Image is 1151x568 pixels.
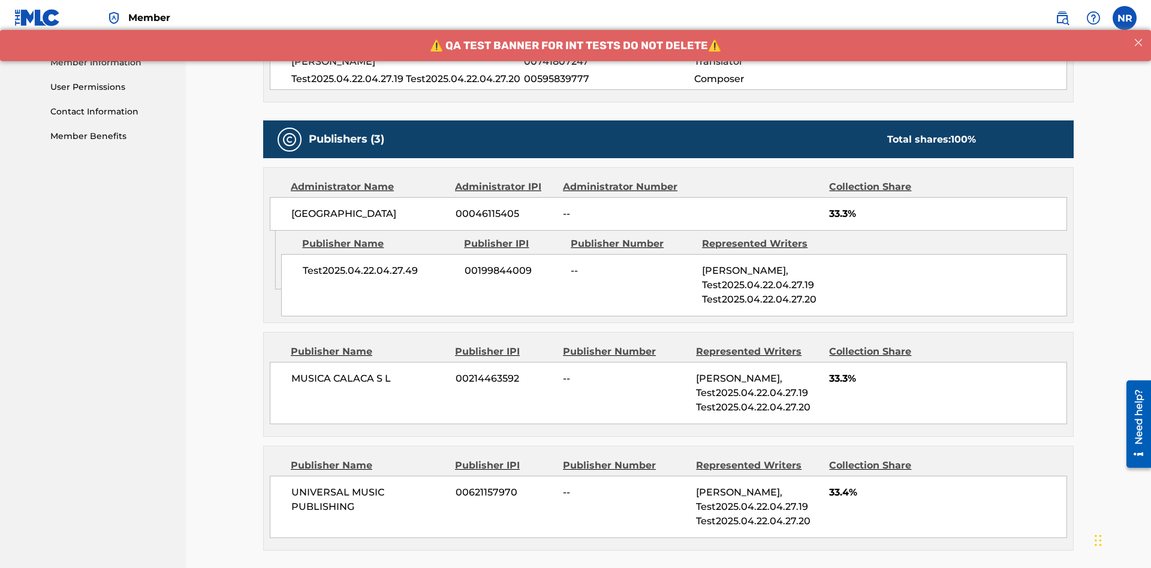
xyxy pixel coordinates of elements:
[465,264,562,278] span: 00199844009
[291,55,524,69] span: [PERSON_NAME]
[696,458,820,473] div: Represented Writers
[455,180,554,194] div: Administrator IPI
[291,345,446,359] div: Publisher Name
[829,180,945,194] div: Collection Share
[829,485,1066,500] span: 33.4%
[829,345,945,359] div: Collection Share
[563,180,687,194] div: Administrator Number
[1086,11,1101,25] img: help
[291,72,524,86] span: Test2025.04.22.04.27.19 Test2025.04.22.04.27.20
[430,9,721,22] span: ⚠️ QA TEST BANNER FOR INT TESTS DO NOT DELETE⚠️
[696,373,810,413] span: [PERSON_NAME], Test2025.04.22.04.27.19 Test2025.04.22.04.27.20
[702,237,824,251] div: Represented Writers
[524,55,694,69] span: 00741807247
[1091,510,1151,568] iframe: Chat Widget
[524,72,694,86] span: 00595839777
[694,55,849,69] span: Translator
[107,11,121,25] img: Top Rightsholder
[303,264,456,278] span: Test2025.04.22.04.27.49
[571,264,693,278] span: --
[694,72,849,86] span: Composer
[1113,6,1137,30] div: User Menu
[696,487,810,527] span: [PERSON_NAME], Test2025.04.22.04.27.19 Test2025.04.22.04.27.20
[50,105,171,118] a: Contact Information
[456,207,555,221] span: 00046115405
[291,485,447,514] span: UNIVERSAL MUSIC PUBLISHING
[455,458,554,473] div: Publisher IPI
[1081,6,1105,30] div: Help
[829,371,1066,386] span: 33.3%
[563,458,687,473] div: Publisher Number
[1050,6,1074,30] a: Public Search
[291,371,447,386] span: MUSICA CALACA S L
[291,458,446,473] div: Publisher Name
[887,132,976,147] div: Total shares:
[456,485,555,500] span: 00621157970
[829,207,1066,221] span: 33.3%
[50,56,171,69] a: Member Information
[282,132,297,147] img: Publishers
[309,132,384,146] h5: Publishers (3)
[50,130,171,143] a: Member Benefits
[1117,376,1151,474] iframe: Resource Center
[464,237,562,251] div: Publisher IPI
[291,180,446,194] div: Administrator Name
[563,207,687,221] span: --
[456,371,555,386] span: 00214463592
[702,265,816,305] span: [PERSON_NAME], Test2025.04.22.04.27.19 Test2025.04.22.04.27.20
[563,371,687,386] span: --
[1055,11,1069,25] img: search
[302,237,455,251] div: Publisher Name
[829,458,945,473] div: Collection Share
[1095,522,1102,558] div: Drag
[563,345,687,359] div: Publisher Number
[50,81,171,93] a: User Permissions
[951,134,976,145] span: 100 %
[571,237,693,251] div: Publisher Number
[455,345,554,359] div: Publisher IPI
[14,9,61,26] img: MLC Logo
[291,207,447,221] span: [GEOGRAPHIC_DATA]
[563,485,687,500] span: --
[128,11,170,25] span: Member
[696,345,820,359] div: Represented Writers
